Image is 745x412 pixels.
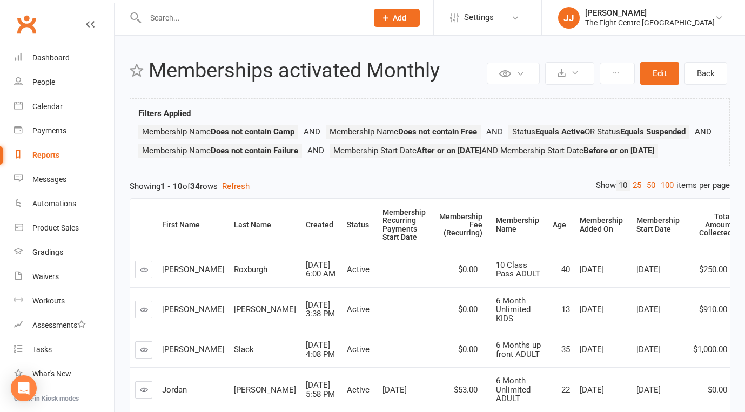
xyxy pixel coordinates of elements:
strong: Does not contain Camp [211,127,294,137]
div: Show items per page [596,180,730,191]
a: Calendar [14,94,114,119]
span: Membership Start Date [333,146,481,156]
div: Created [306,221,333,229]
a: 100 [658,180,676,191]
span: Membership Name [142,127,294,137]
span: 22 [561,385,570,395]
span: 40 [561,265,570,274]
span: Active [347,385,370,395]
a: 50 [644,180,658,191]
a: Reports [14,143,114,167]
strong: Filters Applied [138,109,191,118]
div: What's New [32,369,71,378]
span: [DATE] 5:58 PM [306,380,335,399]
div: Membership Name [496,217,539,233]
span: Status [512,127,585,137]
span: Jordan [162,385,187,395]
div: Workouts [32,296,65,305]
div: Assessments [32,321,86,329]
a: Dashboard [14,46,114,70]
span: 35 [561,345,570,354]
a: What's New [14,362,114,386]
span: Roxburgh [234,265,267,274]
a: Waivers [14,265,114,289]
h2: Memberships activated Monthly [149,59,484,82]
span: Slack [234,345,254,354]
span: 10 Class Pass ADULT [496,260,540,279]
button: Add [374,9,420,27]
span: AND Membership Start Date [481,146,654,156]
strong: Equals Suspended [620,127,686,137]
strong: Does not contain Free [398,127,477,137]
div: The Fight Centre [GEOGRAPHIC_DATA] [585,18,715,28]
div: Total Amount Collected [693,213,732,238]
div: Product Sales [32,224,79,232]
div: Last Name [234,221,292,229]
div: Open Intercom Messenger [11,375,37,401]
div: Payments [32,126,66,135]
span: Settings [464,5,494,30]
a: People [14,70,114,94]
a: Product Sales [14,216,114,240]
div: Membership Fee (Recurring) [439,213,482,238]
span: Active [347,265,370,274]
span: [PERSON_NAME] [162,345,224,354]
span: $1,000.00 [693,345,727,354]
span: $0.00 [708,385,727,395]
strong: Before or on [DATE] [583,146,654,156]
span: [DATE] [636,385,661,395]
span: Add [393,13,406,22]
div: Gradings [32,248,63,256]
span: $0.00 [458,265,478,274]
span: 13 [561,305,570,314]
span: 6 Month Unlimited KIDS [496,296,531,323]
span: Active [347,305,370,314]
div: Automations [32,199,76,208]
span: $0.00 [458,345,478,354]
div: Membership Start Date [636,217,680,233]
span: [DATE] [636,305,661,314]
span: [DATE] 4:08 PM [306,340,335,359]
button: Refresh [222,180,250,193]
span: Membership Name [330,127,477,137]
a: Back [684,62,727,85]
span: $910.00 [699,305,727,314]
span: [DATE] 6:00 AM [306,260,335,279]
span: [DATE] [580,265,604,274]
span: [PERSON_NAME] [162,265,224,274]
span: $53.00 [454,385,478,395]
div: People [32,78,55,86]
span: [DATE] [580,345,604,354]
span: [DATE] [636,265,661,274]
strong: After or on [DATE] [417,146,481,156]
input: Search... [142,10,360,25]
span: [DATE] [580,385,604,395]
a: Gradings [14,240,114,265]
a: Payments [14,119,114,143]
span: 6 Month Unlimited ADULT [496,376,531,403]
div: Age [553,221,566,229]
strong: 34 [190,181,200,191]
div: [PERSON_NAME] [585,8,715,18]
span: [DATE] [636,345,661,354]
strong: Equals Active [535,127,585,137]
div: Dashboard [32,53,70,62]
div: Showing of rows [130,180,730,193]
div: Reports [32,151,59,159]
a: Clubworx [13,11,40,38]
span: [PERSON_NAME] [162,305,224,314]
a: Tasks [14,337,114,362]
span: [PERSON_NAME] [234,385,296,395]
div: First Name [162,221,220,229]
a: Assessments [14,313,114,337]
a: Automations [14,192,114,216]
a: 10 [616,180,630,191]
span: OR Status [585,127,686,137]
span: [DATE] [580,305,604,314]
button: Edit [640,62,679,85]
span: Membership Name [142,146,298,156]
a: 25 [630,180,644,191]
strong: 1 - 10 [160,181,183,191]
span: Active [347,345,370,354]
span: [DATE] [382,385,407,395]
